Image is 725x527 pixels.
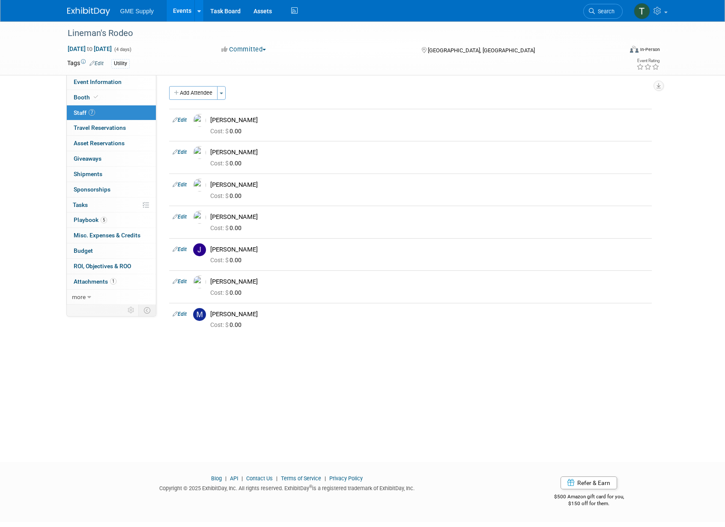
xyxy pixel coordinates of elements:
span: 0.00 [210,192,245,199]
td: Personalize Event Tab Strip [124,305,139,316]
span: Staff [74,109,95,116]
button: Add Attendee [169,86,218,100]
span: Asset Reservations [74,140,125,147]
a: Terms of Service [281,475,321,482]
span: 1 [110,278,116,284]
a: Sponsorships [67,182,156,197]
img: M.jpg [193,308,206,321]
div: Event Rating [636,59,659,63]
div: Utility [111,59,130,68]
span: | [274,475,280,482]
a: Refer & Earn [561,476,617,489]
div: In-Person [640,46,660,53]
span: 5 [101,217,107,223]
span: 0.00 [210,160,245,167]
a: Asset Reservations [67,136,156,151]
a: Search [583,4,623,19]
a: Booth [67,90,156,105]
a: Edit [173,117,187,123]
a: Misc. Expenses & Credits [67,228,156,243]
span: Cost: $ [210,128,230,135]
span: | [223,475,229,482]
span: | [322,475,328,482]
div: [PERSON_NAME] [210,116,648,124]
span: Cost: $ [210,257,230,263]
a: Budget [67,243,156,258]
span: Cost: $ [210,289,230,296]
span: Attachments [74,278,116,285]
div: [PERSON_NAME] [210,278,648,286]
div: [PERSON_NAME] [210,181,648,189]
span: Tasks [73,201,88,208]
div: Copyright © 2025 ExhibitDay, Inc. All rights reserved. ExhibitDay is a registered trademark of Ex... [67,482,507,492]
span: Cost: $ [210,321,230,328]
span: GME Supply [120,8,154,15]
a: Playbook5 [67,213,156,228]
span: Search [595,8,615,15]
span: Cost: $ [210,192,230,199]
div: [PERSON_NAME] [210,310,648,318]
span: Budget [74,247,93,254]
a: ROI, Objectives & ROO [67,259,156,274]
span: Misc. Expenses & Credits [74,232,140,239]
span: [DATE] [DATE] [67,45,112,53]
div: [PERSON_NAME] [210,148,648,156]
span: Sponsorships [74,186,110,193]
a: Edit [173,214,187,220]
span: Cost: $ [210,225,230,231]
a: Privacy Policy [329,475,363,482]
span: Playbook [74,216,107,223]
span: Shipments [74,171,102,177]
span: to [86,45,94,52]
a: API [230,475,238,482]
td: Toggle Event Tabs [138,305,156,316]
div: $150 off for them. [520,500,658,507]
span: 0.00 [210,128,245,135]
a: Giveaways [67,151,156,166]
div: $500 Amazon gift card for you, [520,488,658,507]
a: Edit [173,182,187,188]
span: 0.00 [210,289,245,296]
span: Cost: $ [210,160,230,167]
span: Giveaways [74,155,101,162]
sup: ® [309,484,312,489]
a: Staff7 [67,105,156,120]
span: 0.00 [210,257,245,263]
span: 0.00 [210,321,245,328]
span: | [239,475,245,482]
a: Edit [173,278,187,284]
span: more [72,293,86,300]
a: Edit [173,311,187,317]
span: Event Information [74,78,122,85]
a: Edit [173,149,187,155]
a: Contact Us [246,475,273,482]
img: ExhibitDay [67,7,110,16]
span: [GEOGRAPHIC_DATA], [GEOGRAPHIC_DATA] [428,47,535,54]
a: Event Information [67,75,156,90]
span: Travel Reservations [74,124,126,131]
a: Tasks [67,198,156,213]
a: Travel Reservations [67,120,156,135]
div: Lineman's Rodeo [65,26,610,41]
a: Edit [90,60,104,66]
div: [PERSON_NAME] [210,213,648,221]
span: 0.00 [210,225,245,231]
a: Edit [173,246,187,252]
div: Event Format [572,45,660,57]
a: Shipments [67,167,156,182]
img: Todd Licence [634,3,650,19]
span: (4 days) [113,47,131,52]
div: [PERSON_NAME] [210,246,648,254]
img: Format-Inperson.png [630,46,638,53]
a: Blog [211,475,222,482]
i: Booth reservation complete [94,95,98,99]
button: Committed [218,45,269,54]
img: J.jpg [193,243,206,256]
a: Attachments1 [67,274,156,289]
td: Tags [67,59,104,69]
span: Booth [74,94,100,101]
span: ROI, Objectives & ROO [74,263,131,269]
a: more [67,290,156,305]
span: 7 [89,109,95,116]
